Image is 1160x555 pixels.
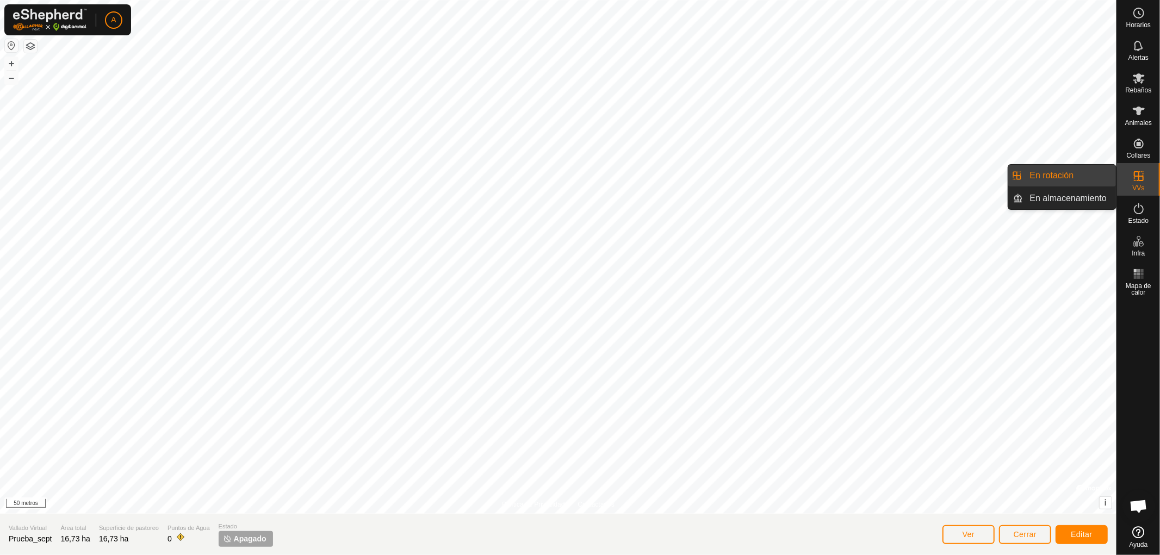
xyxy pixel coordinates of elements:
[1125,86,1151,94] font: Rebaños
[234,534,266,543] font: Apagado
[1008,165,1116,186] li: En rotación
[1126,21,1151,29] font: Horarios
[999,525,1051,544] button: Cerrar
[99,525,159,531] font: Superficie de pastoreo
[1126,152,1150,159] font: Collares
[13,9,87,31] img: Logotipo de Gallagher
[1023,165,1116,186] a: En rotación
[1030,171,1074,180] font: En rotación
[578,501,615,508] font: Contáctanos
[9,72,14,83] font: –
[1071,530,1093,539] font: Editar
[1128,54,1149,61] font: Alertas
[60,534,90,543] font: 16,73 ha
[5,57,18,70] button: +
[5,71,18,84] button: –
[1125,119,1152,127] font: Animales
[168,525,210,531] font: Puntos de Agua
[502,500,565,509] a: Política de Privacidad
[223,534,232,543] img: apagar
[1056,525,1108,544] button: Editar
[5,39,18,52] button: Restablecer mapa
[502,501,565,508] font: Política de Privacidad
[60,525,86,531] font: Área total
[9,525,47,531] font: Vallado Virtual
[1100,497,1112,509] button: i
[1122,490,1155,522] a: Chat abierto
[24,40,37,53] button: Capas del Mapa
[942,525,995,544] button: Ver
[1030,194,1107,203] font: En almacenamiento
[111,15,116,24] font: A
[1126,282,1151,296] font: Mapa de calor
[9,58,15,69] font: +
[1117,522,1160,552] a: Ayuda
[963,530,975,539] font: Ver
[1132,250,1145,257] font: Infra
[99,534,129,543] font: 16,73 ha
[1132,184,1144,192] font: VVs
[1105,498,1107,507] font: i
[219,523,237,529] font: Estado
[1130,541,1148,548] font: Ayuda
[168,534,172,543] font: 0
[9,534,52,543] font: Prueba_sept
[1023,188,1116,209] a: En almacenamiento
[1008,188,1116,209] li: En almacenamiento
[1014,530,1037,539] font: Cerrar
[1128,217,1149,225] font: Estado
[578,500,615,509] a: Contáctanos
